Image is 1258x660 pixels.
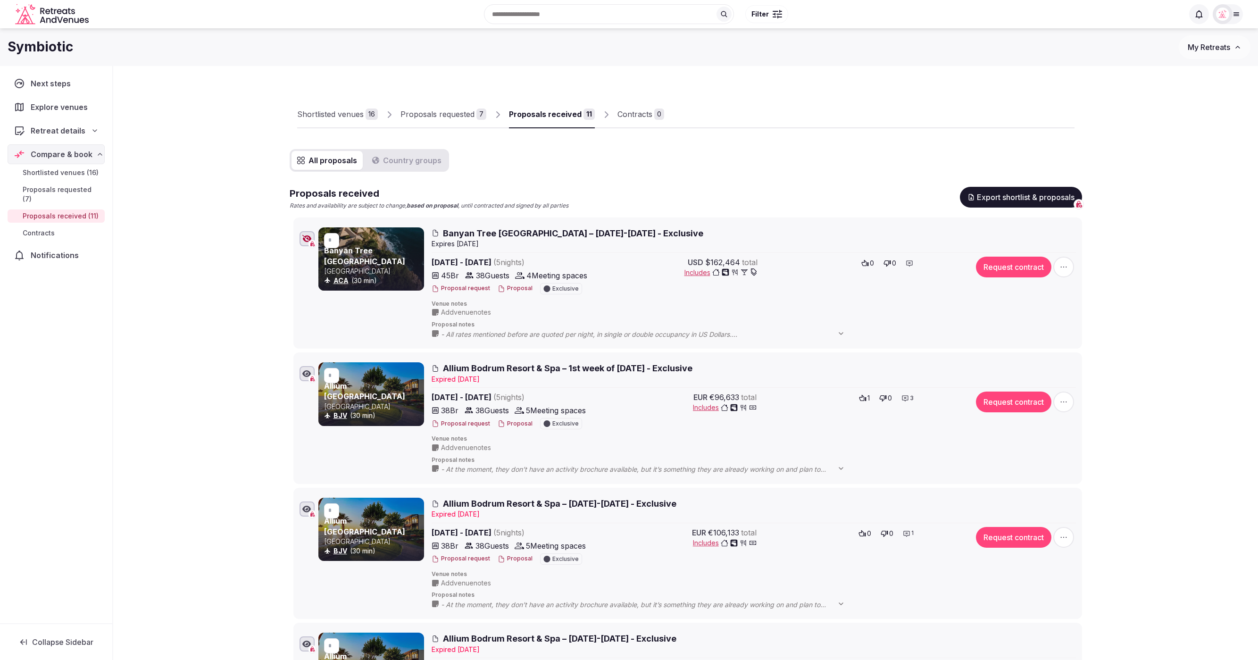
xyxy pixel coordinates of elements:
[1188,42,1230,52] span: My Retreats
[8,209,105,223] a: Proposals received (11)
[23,228,55,238] span: Contracts
[745,5,788,23] button: Filter
[1179,35,1250,59] button: My Retreats
[976,527,1051,548] button: Request contract
[31,101,92,113] span: Explore venues
[31,250,83,261] span: Notifications
[23,168,99,177] span: Shortlisted venues (16)
[751,9,769,19] span: Filter
[15,4,91,25] a: Visit the homepage
[976,257,1051,277] button: Request contract
[8,74,105,93] a: Next steps
[1216,8,1229,21] img: miaceralde
[8,166,105,179] a: Shortlisted venues (16)
[8,183,105,206] a: Proposals requested (7)
[31,149,92,160] span: Compare & book
[31,125,85,136] span: Retreat details
[8,632,105,652] button: Collapse Sidebar
[8,38,73,56] h1: Symbiotic
[15,4,91,25] svg: Retreats and Venues company logo
[976,392,1051,412] button: Request contract
[8,97,105,117] a: Explore venues
[23,185,101,204] span: Proposals requested (7)
[23,211,99,221] span: Proposals received (11)
[8,245,105,265] a: Notifications
[8,226,105,240] a: Contracts
[31,78,75,89] span: Next steps
[32,637,93,647] span: Collapse Sidebar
